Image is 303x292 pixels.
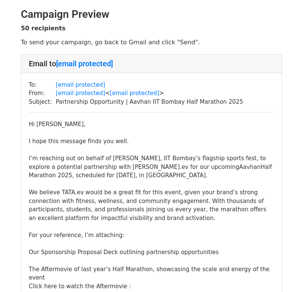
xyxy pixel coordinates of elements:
div: Click here to watch the Aftermovie : [29,282,274,291]
a: [email protected] [110,90,159,97]
a: [email protected] [56,59,113,68]
a: [email protected] [56,90,105,97]
span: Aavhan [239,164,261,170]
td: To: [29,81,56,89]
td: From: [29,89,56,98]
h2: Campaign Preview [21,8,282,21]
a: [email protected] [56,81,105,88]
p: To send your campaign, go back to Gmail and click "Send". [21,38,282,46]
strong: 50 recipients [21,25,66,32]
div: Hi [PERSON_NAME], I hope this message finds you well. I’m reaching out on behalf of [PERSON_NAME]... [29,120,274,282]
td: Subject: [29,98,56,106]
h4: Email to [29,59,274,68]
td: < > [56,89,243,98]
td: Partnership Opportunity | Aavhan IIT Bombay Half Marathon 2025 [56,98,243,106]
